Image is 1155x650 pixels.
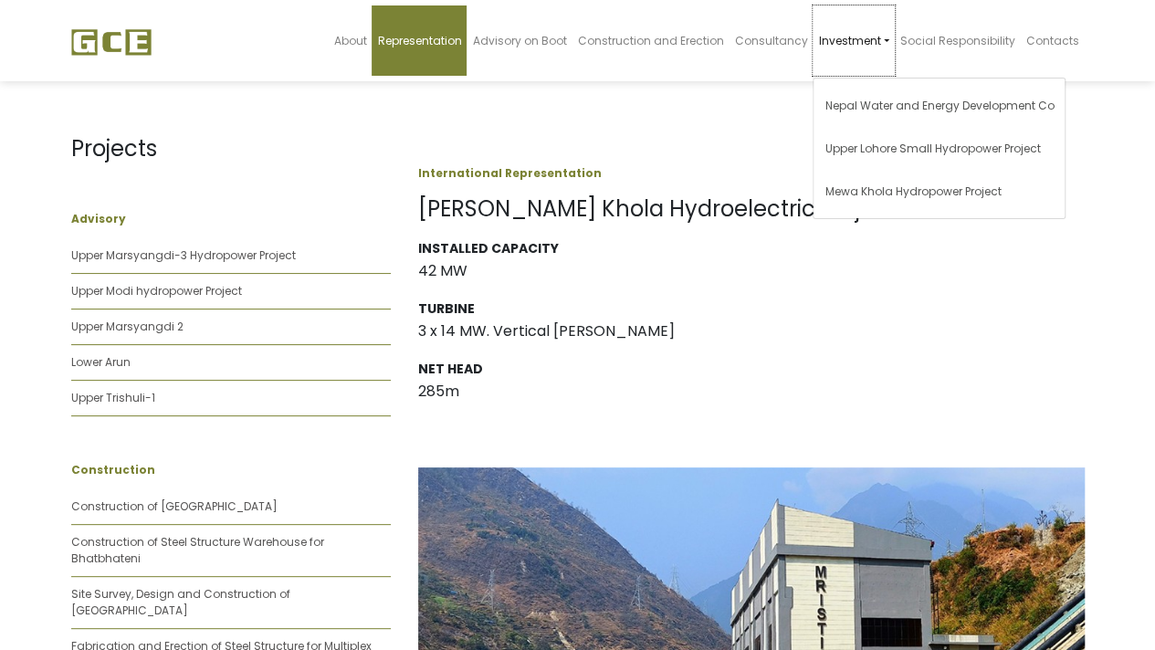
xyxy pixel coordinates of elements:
[71,354,131,370] a: Lower Arun
[418,262,1085,279] h3: 42 MW
[418,196,1085,223] h1: [PERSON_NAME] Khola Hydroelectric Project
[729,5,813,76] a: Consultancy
[71,586,290,618] a: Site Survey, Design and Construction of [GEOGRAPHIC_DATA]
[813,5,894,76] a: Investment
[418,362,1085,377] h3: NET HEAD
[813,78,1066,219] ul: Investment
[71,28,152,56] img: GCE Group
[472,33,566,48] span: Advisory on Boot
[895,5,1021,76] a: Social Responsibility
[734,33,807,48] span: Consultancy
[71,498,278,514] a: Construction of [GEOGRAPHIC_DATA]
[467,5,572,76] a: Advisory on Boot
[814,84,1065,127] a: Nepal Water and Energy Development Co
[71,390,155,405] a: Upper Trishuli-1
[814,127,1065,170] a: Upper Lohore Small Hydropower Project
[372,5,467,76] a: Representation
[577,33,723,48] span: Construction and Erection
[71,211,391,227] p: Advisory
[814,170,1065,213] a: Mewa Khola Hydropower Project
[71,534,324,566] a: Construction of Steel Structure Warehouse for Bhatbhateni
[900,33,1015,48] span: Social Responsibility
[333,33,366,48] span: About
[71,283,242,299] a: Upper Modi hydropower Project
[418,165,1085,182] p: International Representation
[377,33,461,48] span: Representation
[418,241,1085,257] h3: INSTALLED CAPACITY
[71,247,296,263] a: Upper Marsyangdi-3 Hydropower Project
[824,183,1001,199] span: Mewa Khola Hydropower Project
[418,322,1085,340] h3: 3 x 14 MW. Vertical [PERSON_NAME]
[818,33,880,48] span: Investment
[1026,33,1079,48] span: Contacts
[572,5,729,76] a: Construction and Erection
[71,319,184,334] a: Upper Marsyangdi 2
[71,462,391,478] p: Construction
[328,5,372,76] a: About
[1021,5,1085,76] a: Contacts
[418,383,1085,400] h3: 285m
[71,132,391,165] p: Projects
[418,301,1085,317] h3: TURBINE
[824,141,1040,156] span: Upper Lohore Small Hydropower Project
[824,98,1054,113] span: Nepal Water and Energy Development Co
